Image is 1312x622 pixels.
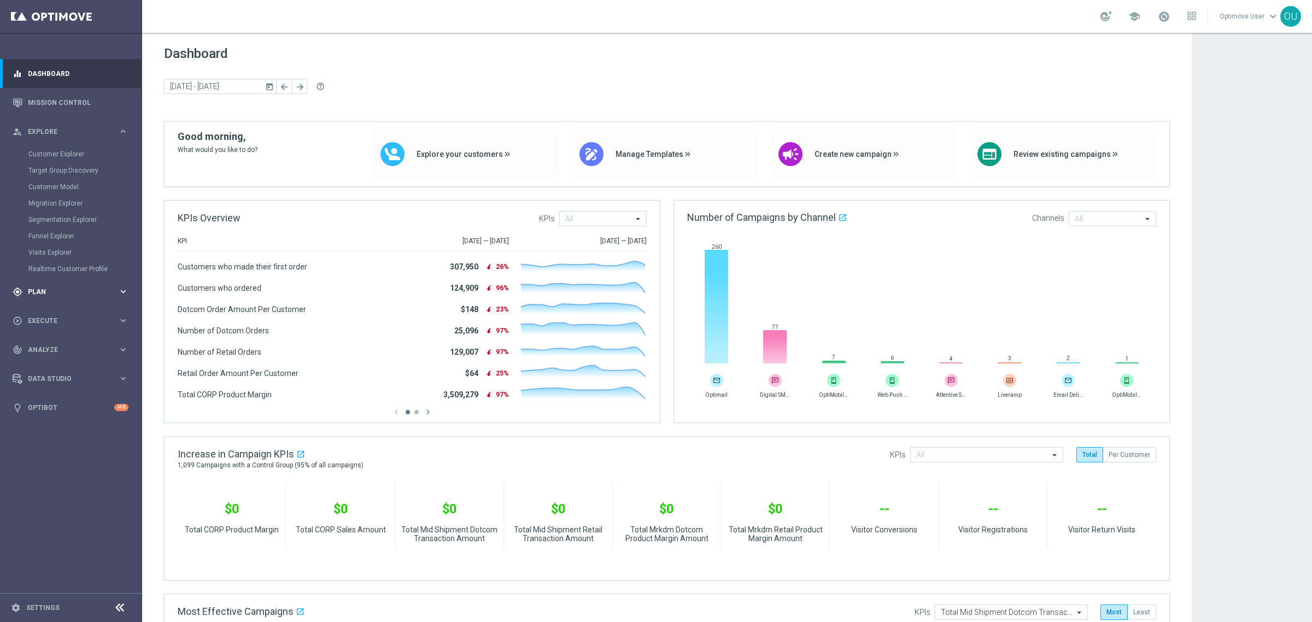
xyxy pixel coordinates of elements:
[28,162,141,179] div: Target Group Discovery
[13,59,128,88] div: Dashboard
[28,215,114,224] a: Segmentation Explorer
[1128,10,1140,22] span: school
[28,88,128,117] a: Mission Control
[28,232,114,240] a: Funnel Explorer
[118,286,128,297] i: keyboard_arrow_right
[118,373,128,384] i: keyboard_arrow_right
[118,344,128,355] i: keyboard_arrow_right
[28,265,114,273] a: Realtime Customer Profile
[28,248,114,257] a: Visits Explorer
[114,404,128,411] div: +10
[28,212,141,228] div: Segmentation Explorer
[28,375,118,382] span: Data Studio
[118,315,128,326] i: keyboard_arrow_right
[26,605,60,611] a: Settings
[28,244,141,261] div: Visits Explorer
[13,393,128,422] div: Optibot
[28,59,128,88] a: Dashboard
[13,316,118,326] div: Execute
[28,261,141,277] div: Realtime Customer Profile
[28,347,118,353] span: Analyze
[12,374,129,383] button: Data Studio keyboard_arrow_right
[28,150,114,159] a: Customer Explorer
[13,127,22,137] i: person_search
[12,403,129,412] button: lightbulb Optibot +10
[28,393,114,422] a: Optibot
[28,166,114,175] a: Target Group Discovery
[12,345,129,354] button: track_changes Analyze keyboard_arrow_right
[28,179,141,195] div: Customer Model
[13,345,118,355] div: Analyze
[28,183,114,191] a: Customer Model
[12,127,129,136] button: person_search Explore keyboard_arrow_right
[1267,10,1279,22] span: keyboard_arrow_down
[12,316,129,325] button: play_circle_outline Execute keyboard_arrow_right
[12,287,129,296] button: gps_fixed Plan keyboard_arrow_right
[13,88,128,117] div: Mission Control
[13,287,22,297] i: gps_fixed
[11,603,21,613] i: settings
[12,98,129,107] button: Mission Control
[28,199,114,208] a: Migration Explorer
[28,146,141,162] div: Customer Explorer
[1280,6,1301,27] div: OU
[13,403,22,413] i: lightbulb
[28,128,118,135] span: Explore
[13,374,118,384] div: Data Studio
[12,69,129,78] button: equalizer Dashboard
[28,289,118,295] span: Plan
[1219,8,1280,25] a: Optimove Userkeyboard_arrow_down
[13,127,118,137] div: Explore
[28,228,141,244] div: Funnel Explorer
[28,318,118,324] span: Execute
[28,195,141,212] div: Migration Explorer
[13,69,22,79] i: equalizer
[13,287,118,297] div: Plan
[118,126,128,137] i: keyboard_arrow_right
[13,316,22,326] i: play_circle_outline
[13,345,22,355] i: track_changes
